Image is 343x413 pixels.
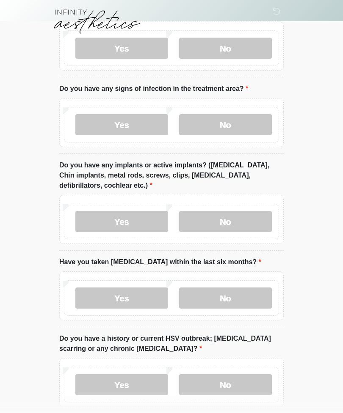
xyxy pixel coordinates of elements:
label: Do you have any signs of infection in the treatment area? [59,84,248,94]
label: No [179,375,272,396]
label: No [179,38,272,59]
label: No [179,115,272,136]
label: No [179,288,272,309]
label: Do you have any implants or active implants? ([MEDICAL_DATA], Chin implants, metal rods, screws, ... [59,161,284,191]
label: Yes [75,375,168,396]
label: Have you taken [MEDICAL_DATA] within the last six months? [59,257,261,268]
label: Yes [75,288,168,309]
label: Yes [75,211,168,232]
img: Infinity Aesthetics Logo [51,6,142,36]
label: Do you have a history or current HSV outbreak; [MEDICAL_DATA] scarring or any chronic [MEDICAL_DA... [59,334,284,354]
label: Yes [75,38,168,59]
label: No [179,211,272,232]
label: Yes [75,115,168,136]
